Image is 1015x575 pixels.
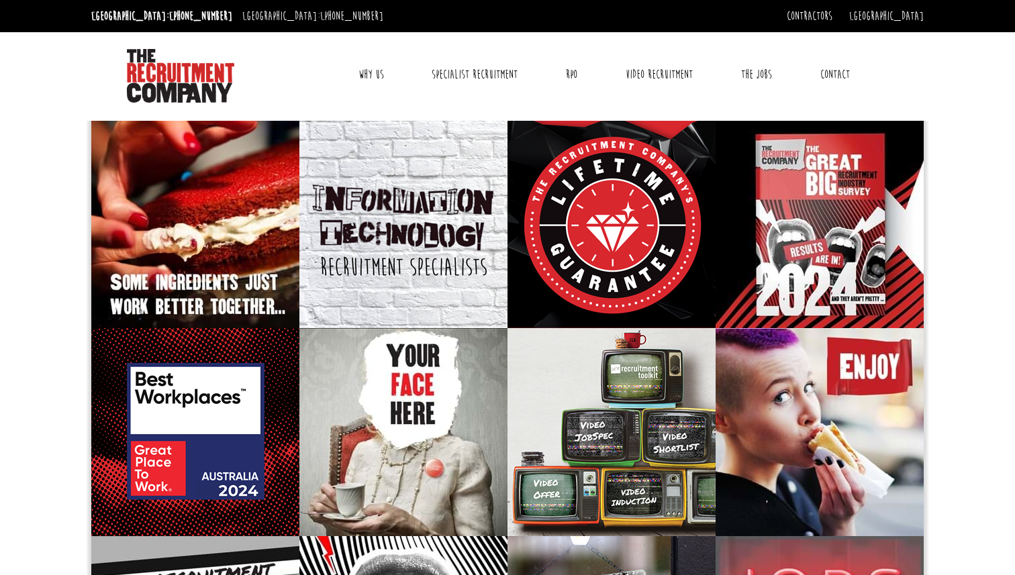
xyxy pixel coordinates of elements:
[849,9,924,23] a: [GEOGRAPHIC_DATA]
[169,9,232,23] a: [PHONE_NUMBER]
[127,49,234,103] img: The Recruitment Company
[320,9,383,23] a: [PHONE_NUMBER]
[348,58,394,91] a: Why Us
[616,58,703,91] a: Video Recruitment
[422,58,528,91] a: Specialist Recruitment
[239,5,387,27] li: [GEOGRAPHIC_DATA]:
[731,58,782,91] a: The Jobs
[556,58,587,91] a: RPO
[810,58,860,91] a: Contact
[787,9,832,23] a: Contractors
[88,5,236,27] li: [GEOGRAPHIC_DATA]:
